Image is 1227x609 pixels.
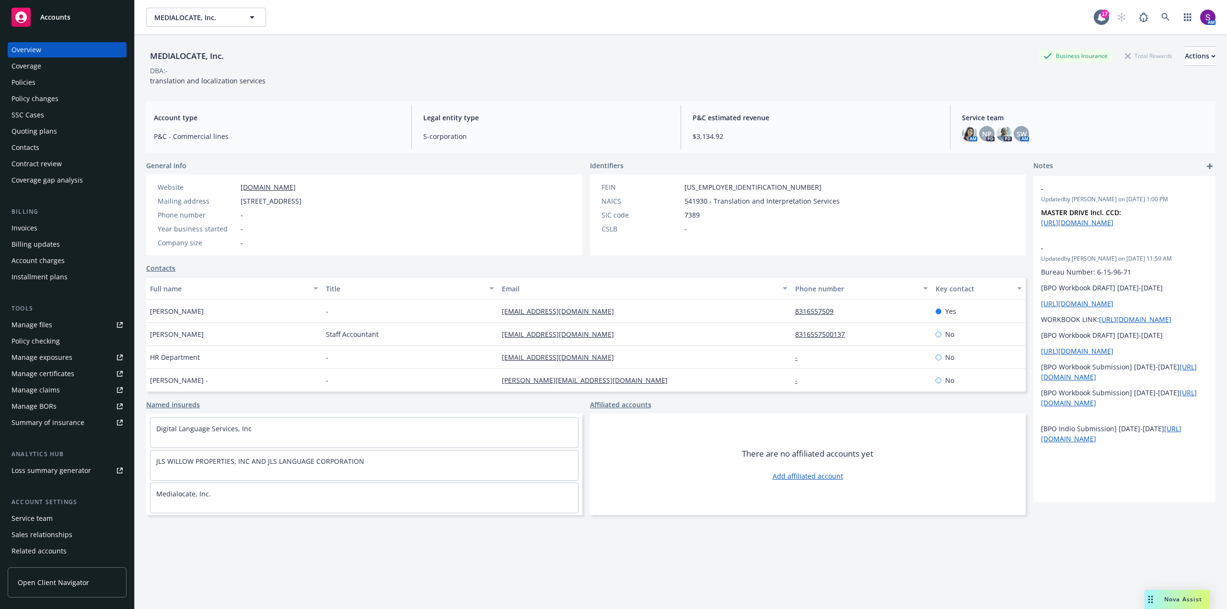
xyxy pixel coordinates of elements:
[12,527,72,542] div: Sales relationships
[1041,346,1113,356] a: [URL][DOMAIN_NAME]
[1100,10,1109,18] div: 17
[158,196,237,206] div: Mailing address
[8,207,127,217] div: Billing
[146,400,200,410] a: Named insureds
[12,172,83,188] div: Coverage gap analysis
[8,237,127,252] a: Billing updates
[1041,299,1113,308] a: [URL][DOMAIN_NAME]
[1041,424,1208,444] p: [BPO Indio Submission] [DATE]-[DATE]
[326,329,379,339] span: Staff Accountant
[241,196,301,206] span: [STREET_ADDRESS]
[150,352,200,362] span: HR Department
[326,352,328,362] span: -
[8,75,127,90] a: Policies
[8,333,127,349] a: Policy checking
[8,511,127,526] a: Service team
[8,124,127,139] a: Quoting plans
[12,140,39,155] div: Contacts
[1041,330,1208,340] p: [BPO Workbook DRAFT] [DATE]-[DATE]
[12,399,57,414] div: Manage BORs
[12,156,62,172] div: Contract review
[154,113,400,123] span: Account type
[602,210,681,220] div: SIC code
[502,330,622,339] a: [EMAIL_ADDRESS][DOMAIN_NAME]
[1099,315,1171,324] a: [URL][DOMAIN_NAME]
[1041,184,1183,194] span: -
[8,463,127,478] a: Loss summary generator
[158,238,237,248] div: Company size
[684,196,840,206] span: 541930 - Translation and Interpretation Services
[423,113,669,123] span: Legal entity type
[773,471,843,481] a: Add affiliated account
[12,42,41,57] div: Overview
[322,277,498,300] button: Title
[326,284,484,294] div: Title
[945,306,956,316] span: Yes
[1033,235,1215,451] div: -Updatedby [PERSON_NAME] on [DATE] 11:59 AMBureau Number: 6-15-96-71[BPO Workbook DRAFT] [DATE]-[...
[154,131,400,141] span: P&C - Commercial lines
[146,50,228,62] div: MEDIALOCATE, Inc.
[1185,47,1215,65] div: Actions
[1041,314,1208,324] p: WORKBOOK LINK:
[8,107,127,123] a: SSC Cases
[12,366,74,381] div: Manage certificates
[8,253,127,268] a: Account charges
[8,140,127,155] a: Contacts
[12,269,68,285] div: Installment plans
[241,183,296,192] a: [DOMAIN_NAME]
[8,4,127,31] a: Accounts
[12,382,60,398] div: Manage claims
[12,75,35,90] div: Policies
[1112,8,1131,27] a: Start snowing
[1041,208,1121,217] strong: MASTER DRIVE Incl. CCD:
[1041,283,1208,293] p: [BPO Workbook DRAFT] [DATE]-[DATE]
[326,306,328,316] span: -
[795,307,841,316] a: 8316557509
[241,224,243,234] span: -
[12,91,58,106] div: Policy changes
[932,277,1026,300] button: Key contact
[1017,129,1027,139] span: SW
[241,210,243,220] span: -
[158,210,237,220] div: Phone number
[146,8,266,27] button: MEDIALOCATE, Inc.
[150,76,266,85] span: translation and localization services
[8,156,127,172] a: Contract review
[936,284,1011,294] div: Key contact
[12,253,65,268] div: Account charges
[12,350,72,365] div: Manage exposures
[8,317,127,333] a: Manage files
[1185,46,1215,66] button: Actions
[423,131,669,141] span: S-corporation
[12,333,60,349] div: Policy checking
[12,220,37,236] div: Invoices
[684,224,687,234] span: -
[795,330,853,339] a: 8316557500137
[962,113,1208,123] span: Service team
[150,329,204,339] span: [PERSON_NAME]
[8,382,127,398] a: Manage claims
[1178,8,1197,27] a: Switch app
[1033,176,1215,235] div: -Updatedby [PERSON_NAME] on [DATE] 1:00 PMMASTER DRIVE Incl. CCD: [URL][DOMAIN_NAME]
[18,577,89,587] span: Open Client Navigator
[945,352,954,362] span: No
[590,161,624,171] span: Identifiers
[12,107,44,123] div: SSC Cases
[146,277,322,300] button: Full name
[8,399,127,414] a: Manage BORs
[8,269,127,285] a: Installment plans
[795,284,918,294] div: Phone number
[684,210,700,220] span: 7389
[8,220,127,236] a: Invoices
[795,353,805,362] a: -
[1156,8,1175,27] a: Search
[8,42,127,57] a: Overview
[502,307,622,316] a: [EMAIL_ADDRESS][DOMAIN_NAME]
[1204,161,1215,172] a: add
[1164,595,1202,603] span: Nova Assist
[8,350,127,365] span: Manage exposures
[150,375,208,385] span: [PERSON_NAME] -
[8,527,127,542] a: Sales relationships
[8,415,127,430] a: Summary of insurance
[150,284,308,294] div: Full name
